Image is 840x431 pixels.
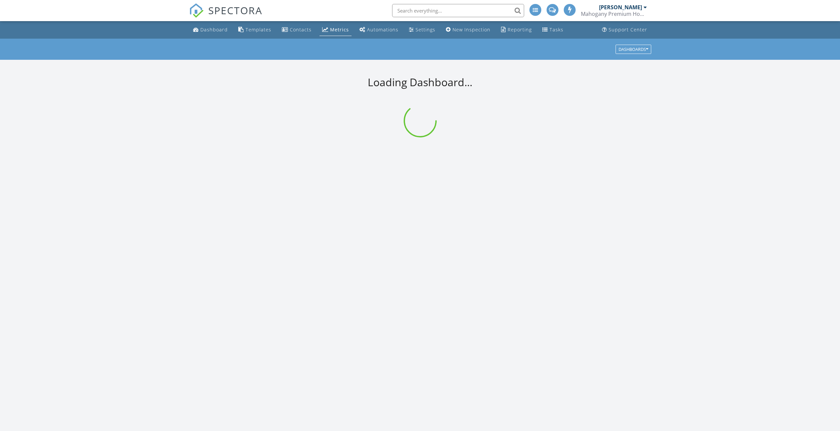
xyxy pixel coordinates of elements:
[290,26,312,33] div: Contacts
[416,26,435,33] div: Settings
[599,24,650,36] a: Support Center
[189,9,262,23] a: SPECTORA
[246,26,271,33] div: Templates
[367,26,398,33] div: Automations
[540,24,566,36] a: Tasks
[616,45,651,54] button: Dashboards
[279,24,314,36] a: Contacts
[550,26,563,33] div: Tasks
[619,47,648,52] div: Dashboards
[453,26,490,33] div: New Inspection
[208,3,262,17] span: SPECTORA
[581,11,647,17] div: Mahogany Premium Home Inspections
[319,24,352,36] a: Metrics
[609,26,647,33] div: Support Center
[189,3,204,18] img: The Best Home Inspection Software - Spectora
[599,4,642,11] div: [PERSON_NAME]
[190,24,230,36] a: Dashboard
[508,26,532,33] div: Reporting
[357,24,401,36] a: Automations (Advanced)
[443,24,493,36] a: New Inspection
[498,24,534,36] a: Reporting
[200,26,228,33] div: Dashboard
[392,4,524,17] input: Search everything...
[330,26,349,33] div: Metrics
[236,24,274,36] a: Templates
[406,24,438,36] a: Settings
